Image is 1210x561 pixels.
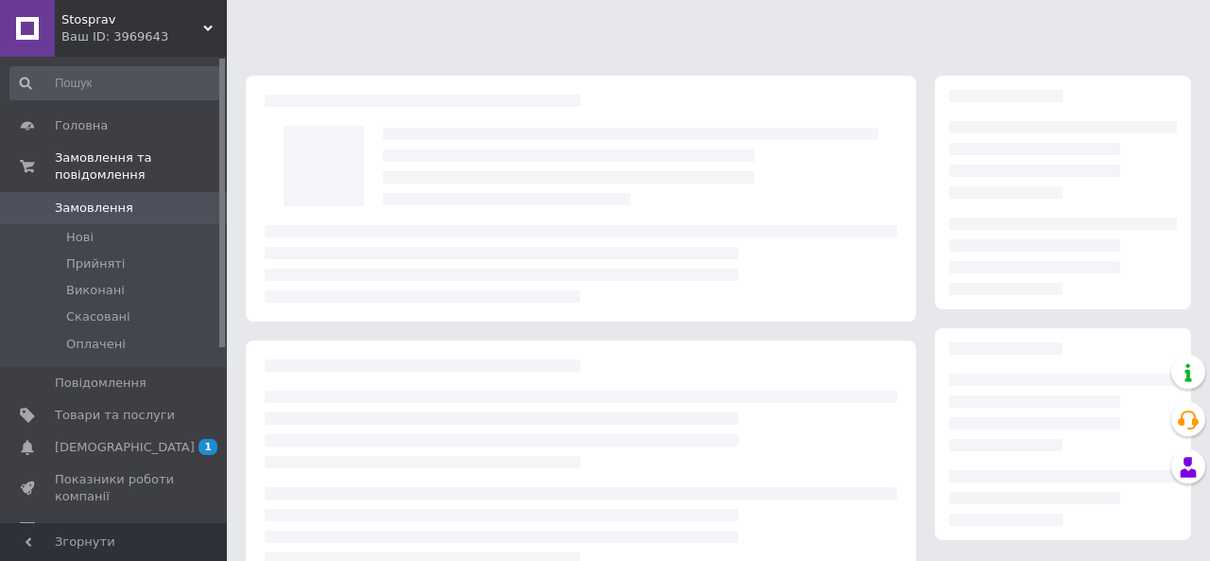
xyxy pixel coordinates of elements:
[55,375,147,392] span: Повідомлення
[55,521,104,538] span: Відгуки
[61,11,203,28] span: Stosprav
[66,336,126,353] span: Оплачені
[66,308,130,325] span: Скасовані
[9,66,223,100] input: Пошук
[199,439,217,455] span: 1
[66,282,125,299] span: Виконані
[55,149,227,184] span: Замовлення та повідомлення
[55,471,175,505] span: Показники роботи компанії
[55,200,133,217] span: Замовлення
[66,255,125,272] span: Прийняті
[55,117,108,134] span: Головна
[55,407,175,424] span: Товари та послуги
[66,229,94,246] span: Нові
[61,28,227,45] div: Ваш ID: 3969643
[55,439,195,456] span: [DEMOGRAPHIC_DATA]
